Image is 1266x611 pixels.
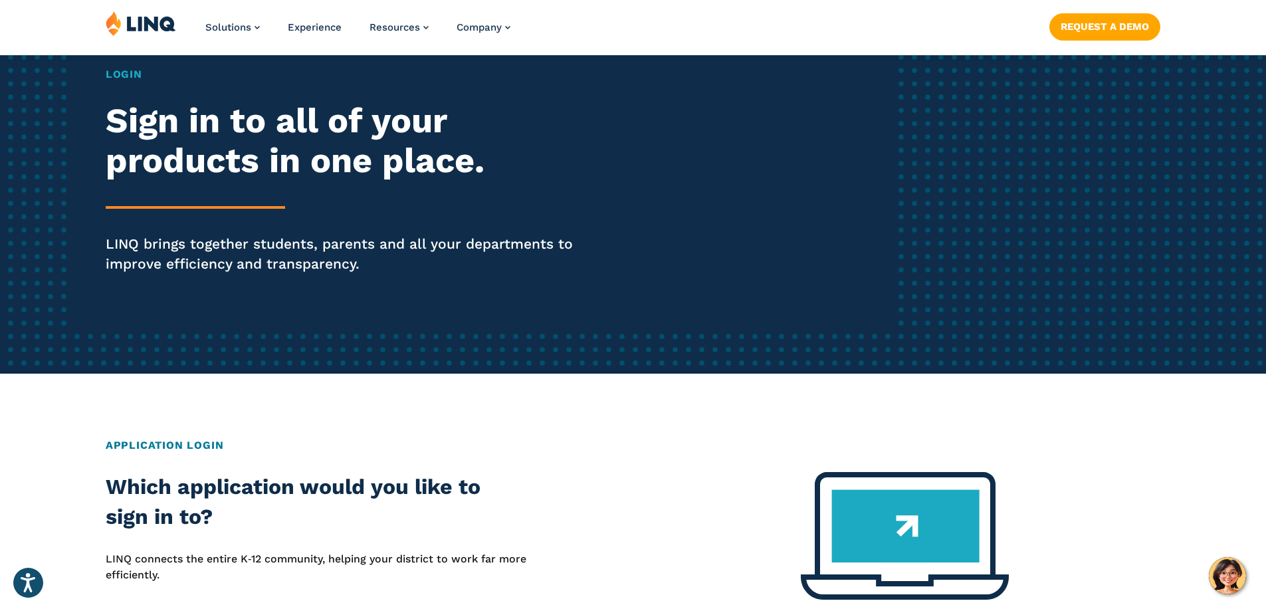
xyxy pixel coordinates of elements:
[106,551,527,584] p: LINQ connects the entire K‑12 community, helping your district to work far more efficiently.
[457,21,510,33] a: Company
[457,21,502,33] span: Company
[106,101,593,181] h2: Sign in to all of your products in one place.
[106,437,1160,453] h2: Application Login
[1049,11,1160,40] nav: Button Navigation
[205,11,510,55] nav: Primary Navigation
[1209,557,1246,594] button: Hello, have a question? Let’s chat.
[288,21,342,33] a: Experience
[106,66,593,82] h1: Login
[106,234,593,274] p: LINQ brings together students, parents and all your departments to improve efficiency and transpa...
[106,11,176,36] img: LINQ | K‑12 Software
[369,21,429,33] a: Resources
[205,21,251,33] span: Solutions
[1049,13,1160,40] a: Request a Demo
[205,21,260,33] a: Solutions
[369,21,420,33] span: Resources
[106,472,527,533] h2: Which application would you like to sign in to?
